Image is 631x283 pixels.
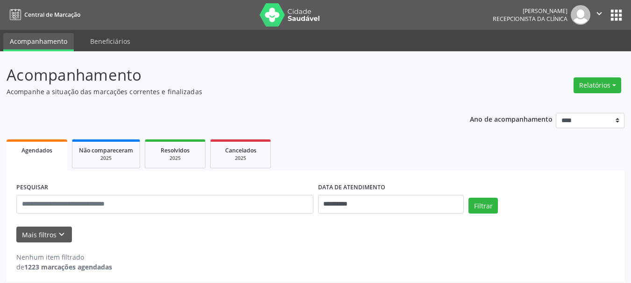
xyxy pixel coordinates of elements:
span: Não compareceram [79,146,133,154]
button: Relatórios [574,77,621,93]
span: Recepcionista da clínica [493,15,567,23]
div: 2025 [79,155,133,162]
div: [PERSON_NAME] [493,7,567,15]
a: Beneficiários [84,33,137,49]
a: Acompanhamento [3,33,74,51]
p: Acompanhe a situação das marcações correntes e finalizadas [7,87,439,97]
button: Filtrar [468,198,498,214]
button:  [590,5,608,25]
a: Central de Marcação [7,7,80,22]
label: PESQUISAR [16,180,48,195]
div: Nenhum item filtrado [16,252,112,262]
img: img [571,5,590,25]
i: keyboard_arrow_down [57,229,67,240]
div: 2025 [217,155,264,162]
span: Central de Marcação [24,11,80,19]
p: Acompanhamento [7,63,439,87]
div: 2025 [152,155,199,162]
strong: 1223 marcações agendadas [24,262,112,271]
label: DATA DE ATENDIMENTO [318,180,385,195]
button: apps [608,7,624,23]
button: Mais filtroskeyboard_arrow_down [16,227,72,243]
span: Resolvidos [161,146,190,154]
span: Agendados [21,146,52,154]
div: de [16,262,112,272]
span: Cancelados [225,146,256,154]
p: Ano de acompanhamento [470,113,553,124]
i:  [594,8,604,19]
